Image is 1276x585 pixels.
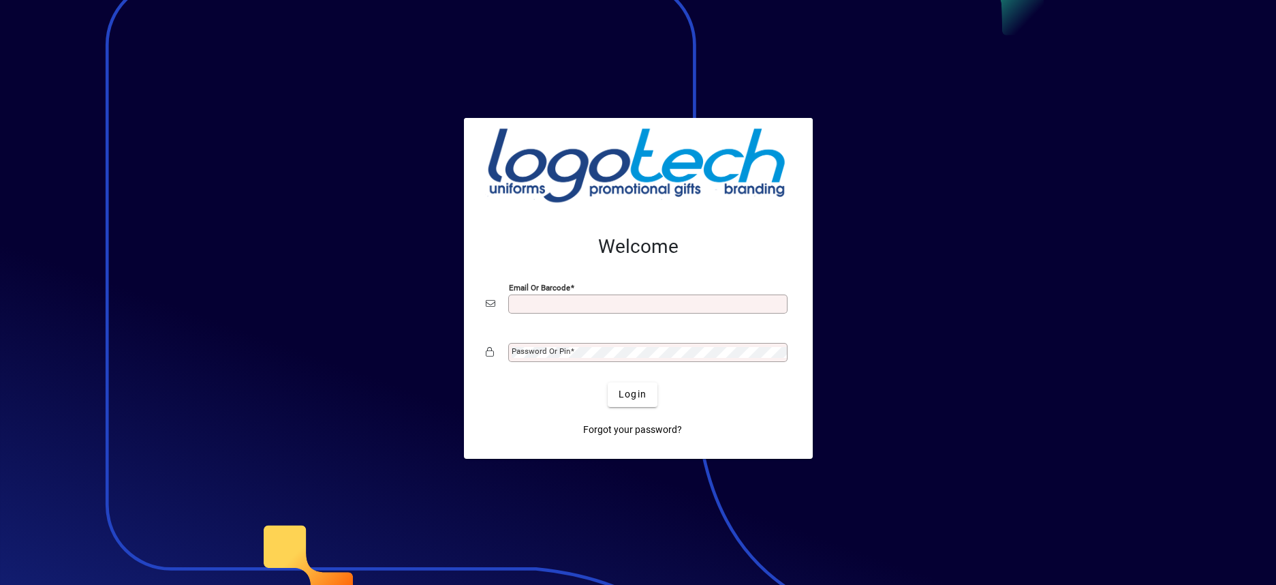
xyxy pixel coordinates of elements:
[619,387,647,402] span: Login
[509,282,570,292] mat-label: Email or Barcode
[512,346,570,356] mat-label: Password or Pin
[486,235,791,258] h2: Welcome
[583,423,682,437] span: Forgot your password?
[608,382,657,407] button: Login
[578,418,687,442] a: Forgot your password?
